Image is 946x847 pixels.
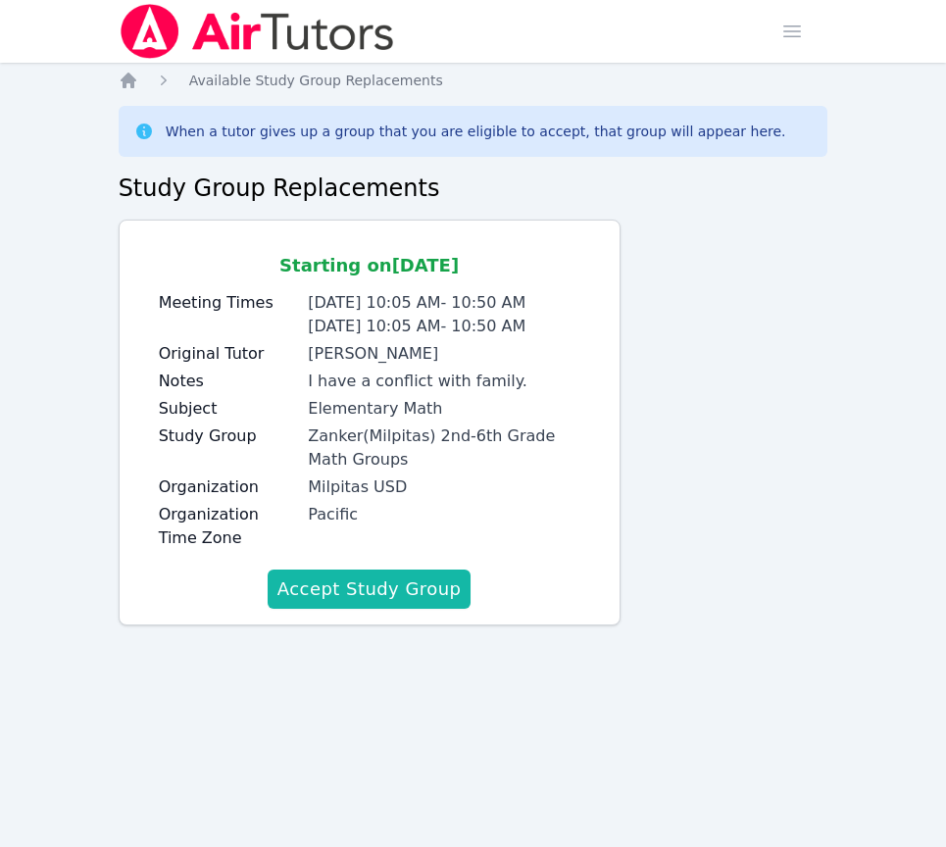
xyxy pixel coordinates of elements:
[159,342,297,366] label: Original Tutor
[308,342,579,366] div: [PERSON_NAME]
[159,503,297,550] label: Organization Time Zone
[308,370,579,393] div: I have a conflict with family.
[268,570,472,609] button: Accept Study Group
[159,475,297,499] label: Organization
[308,315,579,338] li: [DATE] 10:05 AM - 10:50 AM
[189,71,443,90] a: Available Study Group Replacements
[308,397,579,421] div: Elementary Math
[279,255,459,275] span: Starting on [DATE]
[308,475,579,499] div: Milpitas USD
[308,503,579,526] div: Pacific
[159,370,297,393] label: Notes
[189,73,443,88] span: Available Study Group Replacements
[119,4,396,59] img: Air Tutors
[159,397,297,421] label: Subject
[308,291,579,315] li: [DATE] 10:05 AM - 10:50 AM
[159,424,297,448] label: Study Group
[119,71,828,90] nav: Breadcrumb
[308,424,579,472] div: Zanker(Milpitas) 2nd-6th Grade Math Groups
[119,173,828,204] h2: Study Group Replacements
[159,291,297,315] label: Meeting Times
[166,122,786,141] div: When a tutor gives up a group that you are eligible to accept, that group will appear here.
